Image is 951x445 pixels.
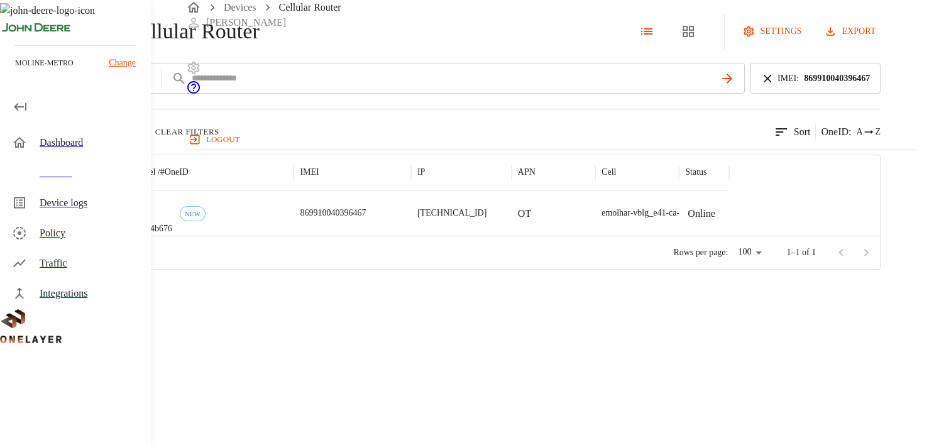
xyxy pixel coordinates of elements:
span: NEW [180,210,205,217]
p: [TECHNICAL_ID] [417,207,486,219]
p: APN [518,166,536,179]
a: Devices [224,2,256,13]
span: Support Portal [186,86,201,97]
p: IMEI [300,166,319,179]
a: onelayer-support [186,86,201,97]
div: 100 [733,243,766,261]
p: OT [518,206,531,221]
p: Status [685,166,706,179]
p: [PERSON_NAME] [206,15,286,30]
p: Online [688,206,715,221]
p: Model / [133,166,189,179]
a: logout [186,129,916,150]
div: emolhar-vblg_e41-ca-us-eNB432538 #EB211210933::NOKIA::FW2QQD [602,207,862,219]
span: # OneID [160,167,189,177]
p: eCell [133,192,172,204]
p: #6964b676 [133,222,172,235]
span: emolhar-vblg_e41-ca-us-eNB432538 [602,208,733,217]
div: First seen: 10/10/2025 07:29:27 AM [180,206,206,221]
p: Cell [602,166,616,179]
p: 1–1 of 1 [786,246,816,259]
button: logout [186,129,245,150]
p: IP [417,166,425,179]
p: Rows per page: [673,246,728,259]
p: 869910040396467 [300,207,366,219]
